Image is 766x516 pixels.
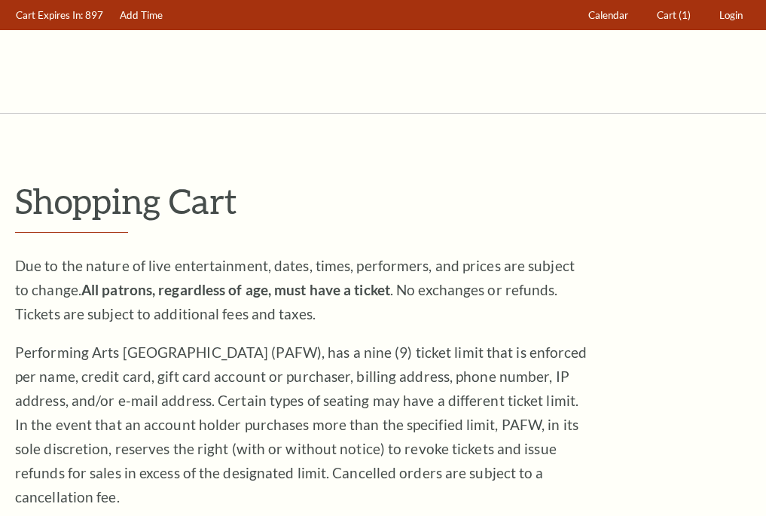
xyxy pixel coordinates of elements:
[16,9,83,21] span: Cart Expires In:
[588,9,628,21] span: Calendar
[650,1,698,30] a: Cart (1)
[657,9,676,21] span: Cart
[679,9,691,21] span: (1)
[81,281,390,298] strong: All patrons, regardless of age, must have a ticket
[113,1,170,30] a: Add Time
[15,257,575,322] span: Due to the nature of live entertainment, dates, times, performers, and prices are subject to chan...
[581,1,636,30] a: Calendar
[713,1,750,30] a: Login
[15,340,587,509] p: Performing Arts [GEOGRAPHIC_DATA] (PAFW), has a nine (9) ticket limit that is enforced per name, ...
[85,9,103,21] span: 897
[15,182,751,220] p: Shopping Cart
[719,9,743,21] span: Login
